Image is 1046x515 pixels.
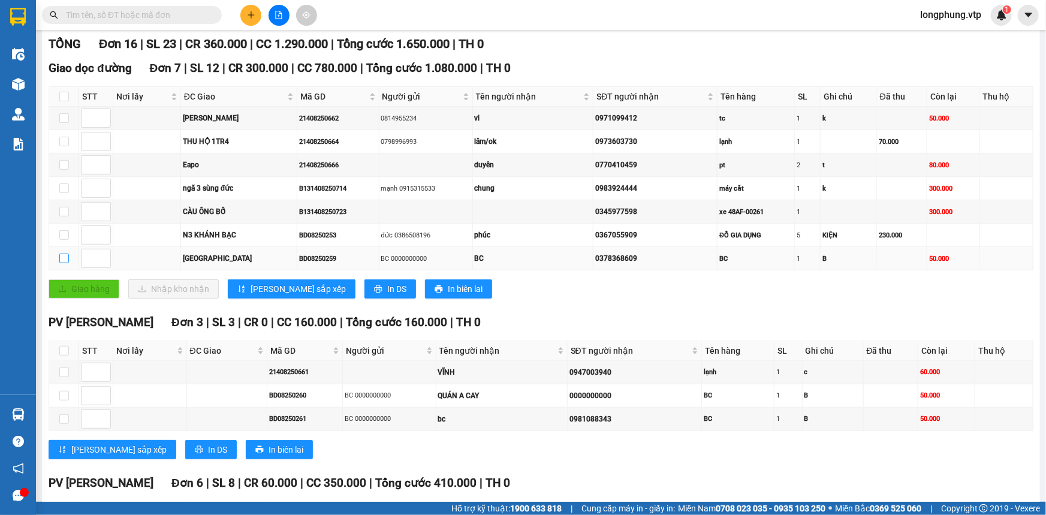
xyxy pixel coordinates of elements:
[183,113,295,124] div: [PERSON_NAME]
[382,90,460,103] span: Người gửi
[435,285,443,294] span: printer
[595,183,715,194] div: 0983924444
[473,177,594,200] td: chung
[719,230,792,240] div: ĐỒ GIA DỤNG
[930,502,932,515] span: |
[58,445,67,455] span: sort-ascending
[835,502,921,515] span: Miền Bắc
[797,183,818,194] div: 1
[719,183,792,194] div: máy cắt
[979,504,988,513] span: copyright
[297,247,379,270] td: BD08250259
[797,137,818,147] div: 1
[704,414,772,424] div: BC
[568,408,703,431] td: 0981088343
[702,341,774,361] th: Tên hàng
[927,87,979,107] th: Còn lại
[66,8,207,22] input: Tìm tên, số ĐT hoặc mã đơn
[269,367,340,377] div: 21408250661
[146,37,176,51] span: SL 23
[821,87,877,107] th: Ghi chú
[920,414,973,424] div: 50.000
[593,153,718,177] td: 0770410459
[475,113,592,124] div: vi
[473,130,594,153] td: lâm/ok
[79,341,113,361] th: STT
[704,367,772,377] div: lạnh
[228,279,355,299] button: sort-ascending[PERSON_NAME] sắp xếp
[50,11,58,19] span: search
[346,344,423,357] span: Người gửi
[980,87,1033,107] th: Thu hộ
[12,48,25,61] img: warehouse-icon
[774,341,803,361] th: SL
[184,90,285,103] span: ĐC Giao
[569,367,700,378] div: 0947003940
[480,476,483,490] span: |
[184,61,187,75] span: |
[222,61,225,75] span: |
[475,253,592,264] div: BC
[439,344,555,357] span: Tên người nhận
[250,37,253,51] span: |
[879,230,925,240] div: 230.000
[450,315,453,329] span: |
[300,476,303,490] span: |
[267,384,343,408] td: BD08250260
[438,367,565,378] div: VĨNH
[593,247,718,270] td: 0378368609
[453,37,456,51] span: |
[183,159,295,171] div: Eapo
[716,504,825,513] strong: 0708 023 035 - 0935 103 250
[270,344,330,357] span: Mã GD
[929,254,977,264] div: 50.000
[297,177,379,200] td: B131408250714
[269,5,290,26] button: file-add
[678,502,825,515] span: Miền Nam
[918,341,975,361] th: Còn lại
[360,61,363,75] span: |
[822,160,875,170] div: t
[269,390,340,400] div: BD08250260
[116,344,174,357] span: Nơi lấy
[291,61,294,75] span: |
[183,136,295,147] div: THU HỘ 1TR4
[251,282,346,296] span: [PERSON_NAME] sắp xếp
[920,367,973,377] div: 60.000
[473,247,594,270] td: BC
[776,414,800,424] div: 1
[300,90,367,103] span: Mã GD
[593,224,718,247] td: 0367055909
[568,384,703,408] td: 0000000000
[171,476,203,490] span: Đơn 6
[275,11,283,19] span: file-add
[185,440,237,459] button: printerIn DS
[475,159,592,171] div: duyên
[337,37,450,51] span: Tổng cước 1.650.000
[183,253,295,264] div: [GEOGRAPHIC_DATA]
[267,361,343,384] td: 21408250661
[719,160,792,170] div: pt
[256,37,328,51] span: CC 1.290.000
[345,414,433,424] div: BC 0000000000
[297,224,379,247] td: BD08250253
[593,107,718,130] td: 0971099412
[49,476,153,490] span: PV [PERSON_NAME]
[299,254,377,264] div: BD08250259
[475,136,592,147] div: lâm/ok
[879,137,925,147] div: 70.000
[244,315,268,329] span: CR 0
[246,440,313,459] button: printerIn biên lai
[929,183,977,194] div: 300.000
[595,206,715,218] div: 0345977598
[297,153,379,177] td: 21408250666
[1003,5,1011,14] sup: 1
[299,137,377,147] div: 21408250664
[436,384,568,408] td: QUÁN A CAY
[719,137,792,147] div: lạnh
[128,279,219,299] button: downloadNhập kho nhận
[595,113,715,124] div: 0971099412
[476,90,581,103] span: Tên người nhận
[277,315,337,329] span: CC 160.000
[49,315,153,329] span: PV [PERSON_NAME]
